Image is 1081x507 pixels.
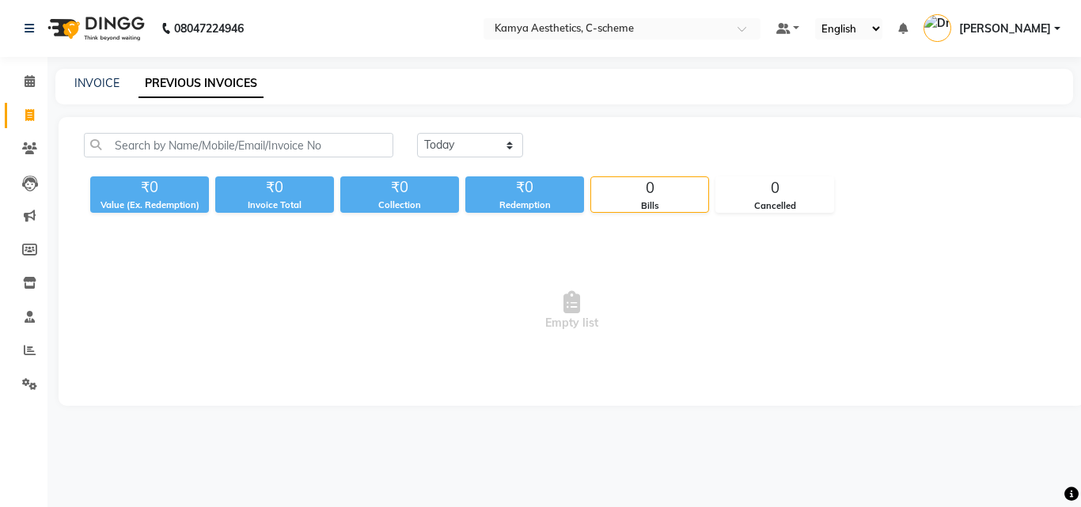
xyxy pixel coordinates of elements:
[924,14,951,42] img: Dr Tanvi Ahmed
[74,76,119,90] a: INVOICE
[174,6,244,51] b: 08047224946
[465,199,584,212] div: Redemption
[84,133,393,157] input: Search by Name/Mobile/Email/Invoice No
[84,232,1060,390] span: Empty list
[716,199,833,213] div: Cancelled
[340,176,459,199] div: ₹0
[465,176,584,199] div: ₹0
[591,177,708,199] div: 0
[90,199,209,212] div: Value (Ex. Redemption)
[591,199,708,213] div: Bills
[40,6,149,51] img: logo
[215,199,334,212] div: Invoice Total
[138,70,264,98] a: PREVIOUS INVOICES
[716,177,833,199] div: 0
[959,21,1051,37] span: [PERSON_NAME]
[215,176,334,199] div: ₹0
[340,199,459,212] div: Collection
[90,176,209,199] div: ₹0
